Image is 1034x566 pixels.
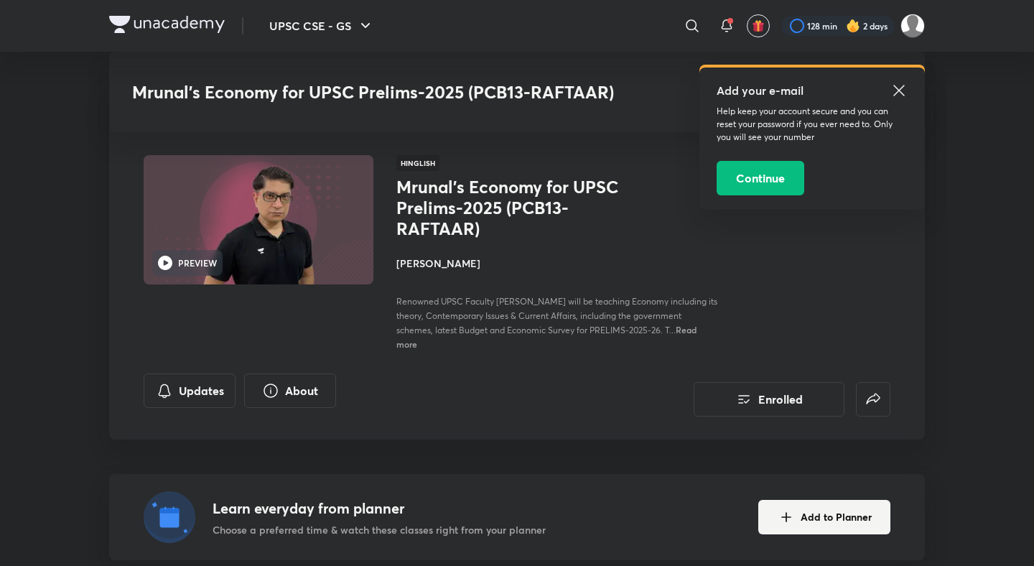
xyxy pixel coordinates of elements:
button: UPSC CSE - GS [261,11,383,40]
img: avatar [752,19,765,32]
button: Enrolled [694,382,844,417]
h3: Mrunal’s Economy for UPSC Prelims-2025 (PCB13-RAFTAAR) [132,82,694,103]
img: Thumbnail [141,154,376,286]
button: Add to Planner [758,500,890,534]
h6: PREVIEW [178,256,217,269]
span: Hinglish [396,155,439,171]
button: About [244,374,336,408]
button: false [856,382,890,417]
a: Company Logo [109,16,225,37]
img: Company Logo [109,16,225,33]
p: Choose a preferred time & watch these classes right from your planner [213,522,546,537]
button: avatar [747,14,770,37]
h4: Learn everyday from planner [213,498,546,519]
p: Help keep your account secure and you can reset your password if you ever need to. Only you will ... [717,105,908,144]
h5: Add your e-mail [717,82,908,99]
img: nope [900,14,925,38]
button: Updates [144,374,236,408]
h4: [PERSON_NAME] [396,256,718,271]
button: Continue [717,161,804,195]
span: Renowned UPSC Faculty [PERSON_NAME] will be teaching Economy including its theory, Contemporary I... [396,296,717,335]
h1: Mrunal’s Economy for UPSC Prelims-2025 (PCB13-RAFTAAR) [396,177,631,238]
img: streak [846,19,860,33]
